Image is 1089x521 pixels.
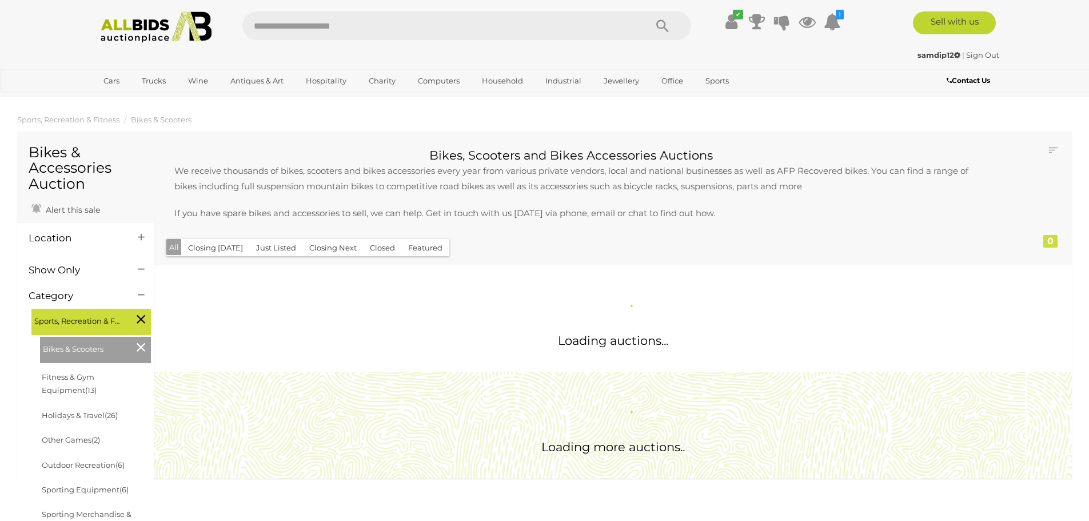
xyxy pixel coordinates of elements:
span: Sports, Recreation & Fitness [34,312,120,328]
a: samdip12 [918,50,962,59]
h4: Show Only [29,265,121,276]
a: Alert this sale [29,200,103,217]
strong: samdip12 [918,50,960,59]
a: Office [654,71,691,90]
a: ✔ [723,11,740,32]
h2: Bikes, Scooters and Bikes Accessories Auctions [163,149,980,162]
button: Search [634,11,691,40]
span: Loading auctions... [558,333,668,348]
h4: Category [29,291,121,301]
i: 1 [836,10,844,19]
span: (13) [85,385,97,395]
a: Sports, Recreation & Fitness [17,115,119,124]
a: Antiques & Art [223,71,291,90]
h4: Location [29,233,121,244]
button: Featured [401,239,449,257]
a: Charity [361,71,403,90]
a: Industrial [538,71,589,90]
a: Household [474,71,530,90]
h1: Bikes & Accessories Auction [29,145,142,192]
a: Outdoor Recreation(6) [42,460,125,470]
span: Bikes & Scooters [43,340,129,356]
span: | [962,50,964,59]
p: If you have spare bikes and accessories to sell, we can help. Get in touch with us [DATE] via pho... [163,205,980,221]
span: Loading more auctions.. [541,440,685,454]
b: Contact Us [947,76,990,85]
a: Contact Us [947,74,993,87]
span: (26) [105,411,118,420]
a: Sell with us [913,11,996,34]
span: (2) [91,435,100,444]
p: We receive thousands of bikes, scooters and bikes accessories every year from various private ven... [163,163,980,194]
button: All [166,239,182,256]
span: Alert this sale [43,205,100,215]
a: Sign Out [966,50,999,59]
a: [GEOGRAPHIC_DATA] [96,90,192,109]
button: Closing Next [302,239,364,257]
a: Other Games(2) [42,435,100,444]
a: Jewellery [596,71,647,90]
a: Sporting Equipment(6) [42,485,129,494]
div: 0 [1043,235,1058,248]
a: Computers [410,71,467,90]
a: Hospitality [298,71,354,90]
span: (6) [115,460,125,470]
a: Trucks [134,71,173,90]
img: Allbids.com.au [94,11,218,43]
button: Just Listed [249,239,303,257]
a: Holidays & Travel(26) [42,411,118,420]
a: Wine [181,71,216,90]
i: ✔ [733,10,743,19]
a: 1 [824,11,841,32]
button: Closing [DATE] [181,239,250,257]
a: Cars [96,71,127,90]
span: (6) [119,485,129,494]
a: Fitness & Gym Equipment(13) [42,372,97,395]
button: Closed [363,239,402,257]
a: Sports [698,71,736,90]
a: Bikes & Scooters [131,115,192,124]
